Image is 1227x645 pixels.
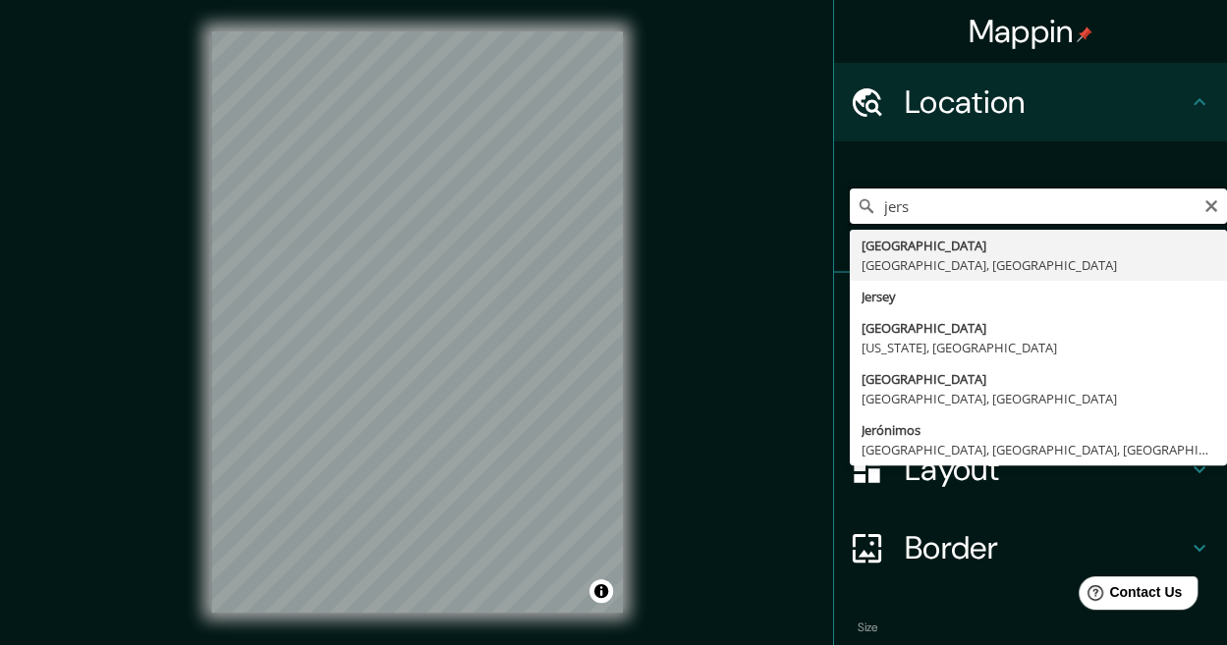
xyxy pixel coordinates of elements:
[862,318,1215,338] div: [GEOGRAPHIC_DATA]
[211,31,623,613] canvas: Map
[834,273,1227,351] div: Pins
[905,528,1188,567] h4: Border
[862,420,1215,440] div: Jerónimos
[862,389,1215,408] div: [GEOGRAPHIC_DATA], [GEOGRAPHIC_DATA]
[862,287,1215,306] div: Jersey
[862,440,1215,459] div: [GEOGRAPHIC_DATA], [GEOGRAPHIC_DATA], [GEOGRAPHIC_DATA]
[905,82,1188,122] h4: Location
[1203,195,1219,214] button: Clear
[834,430,1227,509] div: Layout
[834,351,1227,430] div: Style
[858,619,878,636] label: Size
[862,255,1215,275] div: [GEOGRAPHIC_DATA], [GEOGRAPHIC_DATA]
[862,236,1215,255] div: [GEOGRAPHIC_DATA]
[905,450,1188,489] h4: Layout
[850,188,1227,224] input: Pick your city or area
[1077,27,1092,42] img: pin-icon.png
[834,509,1227,587] div: Border
[862,369,1215,389] div: [GEOGRAPHIC_DATA]
[1052,568,1205,623] iframe: Help widget launcher
[834,63,1227,141] div: Location
[589,579,613,603] button: Toggle attribution
[862,338,1215,357] div: [US_STATE], [GEOGRAPHIC_DATA]
[969,12,1093,51] h4: Mappin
